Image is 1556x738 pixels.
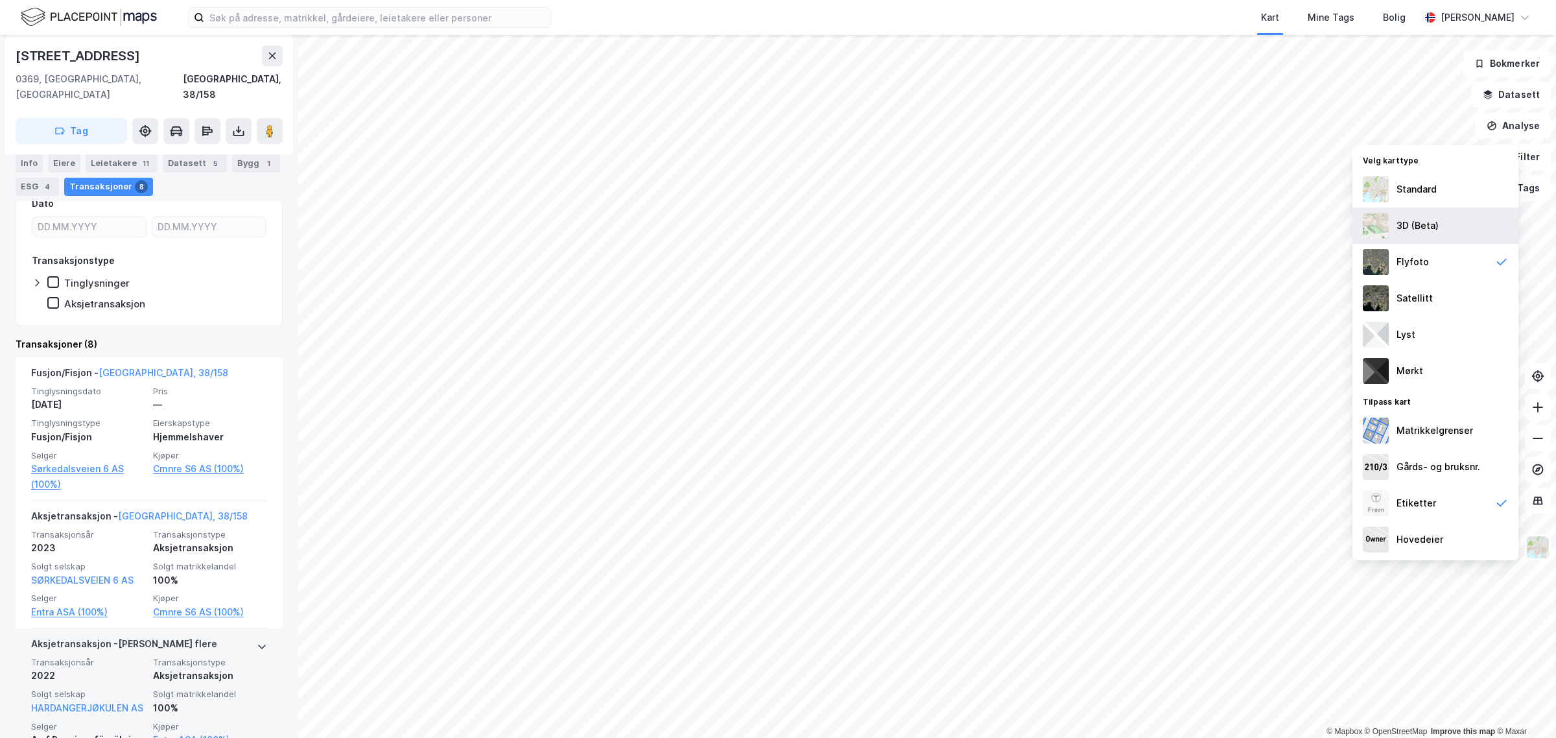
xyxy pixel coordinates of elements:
img: cadastreBorders.cfe08de4b5ddd52a10de.jpeg [1363,418,1389,444]
a: Improve this map [1431,727,1495,736]
button: Datasett [1472,82,1551,108]
div: Hjemmelshaver [153,429,267,445]
span: Kjøper [153,593,267,604]
div: Transaksjoner [64,178,153,196]
div: 3D (Beta) [1397,218,1439,233]
div: Tilpass kart [1352,389,1518,412]
div: 100% [153,700,267,716]
button: Filter [1489,144,1551,170]
div: 1 [262,157,275,170]
span: Solgt matrikkelandel [153,561,267,572]
div: Matrikkelgrenser [1397,423,1473,438]
span: Eierskapstype [153,418,267,429]
img: Z [1363,176,1389,202]
input: DD.MM.YYYY [32,217,146,237]
img: cadastreKeys.547ab17ec502f5a4ef2b.jpeg [1363,454,1389,480]
a: Mapbox [1326,727,1362,736]
span: Solgt selskap [31,689,145,700]
div: [STREET_ADDRESS] [16,45,143,66]
img: Z [1526,535,1550,560]
img: logo.f888ab2527a4732fd821a326f86c7f29.svg [21,6,157,29]
div: 11 [139,157,152,170]
div: Aksjetransaksjon - [PERSON_NAME] flere [31,636,217,657]
img: 9k= [1363,285,1389,311]
div: — [153,397,267,412]
div: Fusjon/Fisjon [31,429,145,445]
div: Hovedeier [1397,532,1443,547]
img: Z [1363,249,1389,275]
div: 5 [209,157,222,170]
img: luj3wr1y2y3+OchiMxRmMxRlscgabnMEmZ7DJGWxyBpucwSZnsMkZbHIGm5zBJmewyRlscgabnMEmZ7DJGWxyBpucwSZnsMkZ... [1363,322,1389,348]
div: ESG [16,178,59,196]
a: Entra ASA (100%) [31,604,145,620]
div: Mørkt [1397,363,1423,379]
span: Transaksjonsår [31,657,145,668]
div: Aksjetransaksjon [153,668,267,684]
div: Aksjetransaksjon [153,540,267,556]
span: Selger [31,450,145,461]
div: Transaksjoner (8) [16,337,283,352]
span: Transaksjonstype [153,657,267,668]
span: Transaksjonsår [31,529,145,540]
div: Bygg [232,154,280,173]
div: 2023 [31,540,145,556]
div: Aksjetransaksjon - [31,508,248,529]
div: Kart [1261,10,1279,25]
div: Mine Tags [1308,10,1354,25]
div: Eiere [48,154,80,173]
span: Pris [153,386,267,397]
div: Transaksjonstype [32,253,115,268]
div: Kontrollprogram for chat [1491,676,1556,738]
div: Bolig [1383,10,1406,25]
a: SØRKEDALSVEIEN 6 AS [31,575,134,586]
div: Lyst [1397,327,1415,342]
span: Kjøper [153,721,267,732]
span: Transaksjonstype [153,529,267,540]
button: Tag [16,118,127,144]
div: Standard [1397,182,1437,197]
iframe: Chat Widget [1491,676,1556,738]
a: Sørkedalsveien 6 AS (100%) [31,461,145,492]
div: Dato [32,196,54,211]
input: Søk på adresse, matrikkel, gårdeiere, leietakere eller personer [204,8,550,27]
span: Tinglysningsdato [31,386,145,397]
div: Gårds- og bruksnr. [1397,459,1480,475]
div: 2022 [31,668,145,684]
div: Fusjon/Fisjon - [31,365,228,386]
img: Z [1363,213,1389,239]
div: Datasett [163,154,227,173]
div: Velg karttype [1352,148,1518,171]
img: majorOwner.b5e170eddb5c04bfeeff.jpeg [1363,527,1389,553]
div: 100% [153,573,267,588]
div: Leietakere [86,154,158,173]
div: 4 [41,180,54,193]
div: Info [16,154,43,173]
img: nCdM7BzjoCAAAAAElFTkSuQmCC [1363,358,1389,384]
input: DD.MM.YYYY [152,217,266,237]
span: Solgt selskap [31,561,145,572]
a: Cmnre S6 AS (100%) [153,604,267,620]
button: Tags [1491,175,1551,201]
a: HARDANGERJØKULEN AS [31,702,143,713]
div: [DATE] [31,397,145,412]
div: 8 [135,180,148,193]
span: Selger [31,721,145,732]
div: [GEOGRAPHIC_DATA], 38/158 [183,71,283,102]
img: Z [1363,490,1389,516]
a: [GEOGRAPHIC_DATA], 38/158 [99,367,228,378]
div: 0369, [GEOGRAPHIC_DATA], [GEOGRAPHIC_DATA] [16,71,183,102]
div: [PERSON_NAME] [1441,10,1515,25]
button: Analyse [1476,113,1551,139]
a: [GEOGRAPHIC_DATA], 38/158 [118,510,248,521]
span: Kjøper [153,450,267,461]
div: Satellitt [1397,291,1433,306]
div: Flyfoto [1397,254,1429,270]
span: Tinglysningstype [31,418,145,429]
a: Cmnre S6 AS (100%) [153,461,267,477]
div: Etiketter [1397,495,1436,511]
div: Tinglysninger [64,277,130,289]
div: Aksjetransaksjon [64,298,145,310]
span: Selger [31,593,145,604]
a: OpenStreetMap [1365,727,1428,736]
span: Solgt matrikkelandel [153,689,267,700]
